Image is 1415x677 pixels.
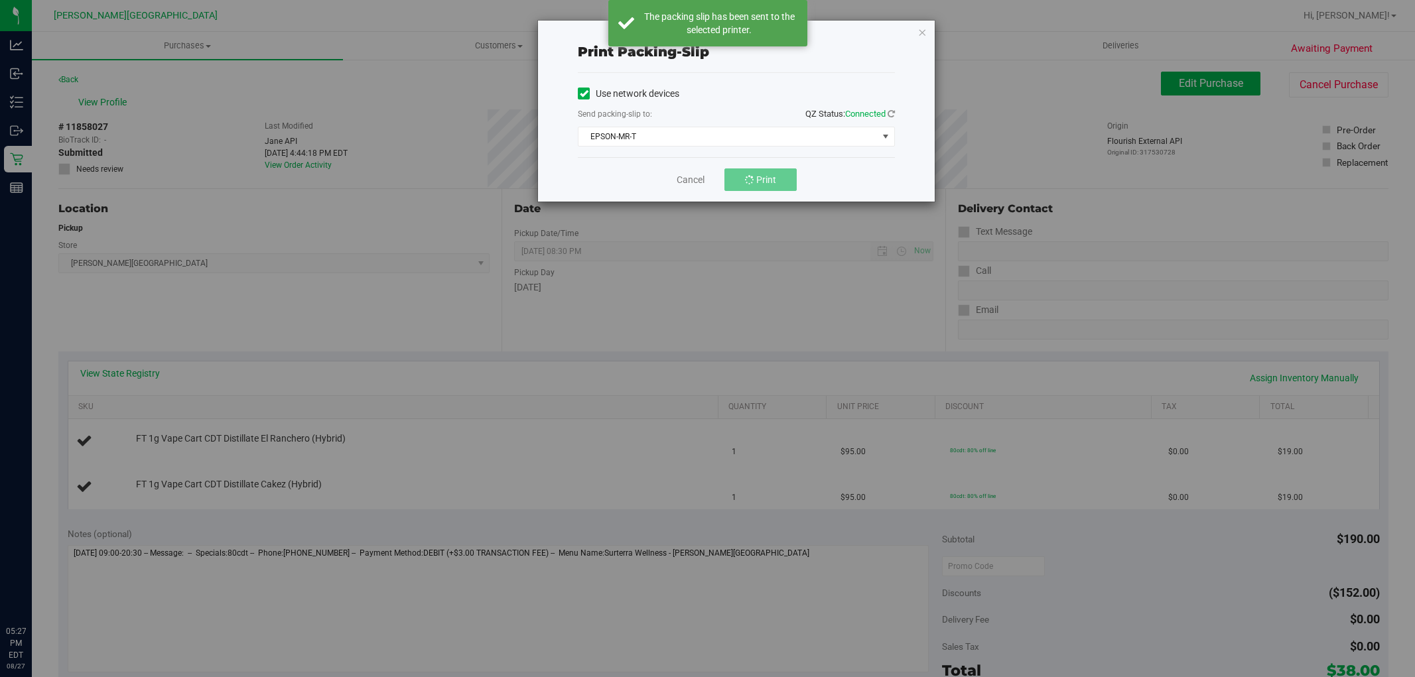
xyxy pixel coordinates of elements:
button: Print [724,168,797,191]
label: Use network devices [578,87,679,101]
a: Cancel [677,173,705,187]
span: Connected [845,109,886,119]
span: EPSON-MR-T [578,127,878,146]
span: Print [756,174,776,185]
span: select [878,127,894,146]
div: The packing slip has been sent to the selected printer. [641,10,797,36]
span: Print packing-slip [578,44,709,60]
iframe: Resource center unread badge [39,569,55,585]
span: QZ Status: [805,109,895,119]
iframe: Resource center [13,571,53,611]
label: Send packing-slip to: [578,108,652,120]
